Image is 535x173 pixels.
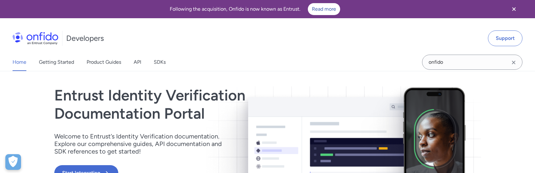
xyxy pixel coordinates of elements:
button: Open Preferences [5,154,21,170]
a: SDKs [154,53,166,71]
a: API [134,53,141,71]
a: Read more [308,3,340,15]
input: Onfido search input field [422,55,522,70]
h1: Entrust Identity Verification Documentation Portal [54,86,353,122]
div: Cookie Preferences [5,154,21,170]
a: Product Guides [87,53,121,71]
a: Getting Started [39,53,74,71]
h1: Developers [66,33,104,43]
svg: Close banner [510,5,518,13]
a: Support [488,30,522,46]
svg: Clear search field button [510,59,517,66]
a: Home [13,53,26,71]
img: Onfido Logo [13,32,58,45]
div: Following the acquisition, Onfido is now known as Entrust. [8,3,502,15]
button: Close banner [502,1,526,17]
p: Welcome to Entrust’s Identity Verification documentation. Explore our comprehensive guides, API d... [54,132,230,155]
